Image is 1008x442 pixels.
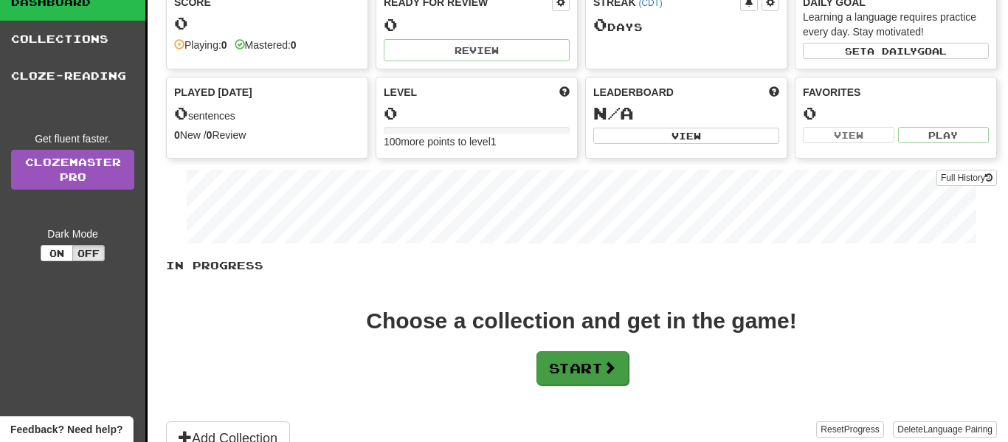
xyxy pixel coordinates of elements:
[166,258,997,273] p: In Progress
[803,127,894,143] button: View
[41,245,73,261] button: On
[384,39,570,61] button: Review
[893,421,997,438] button: DeleteLanguage Pairing
[174,104,360,123] div: sentences
[72,245,105,261] button: Off
[803,104,989,122] div: 0
[384,15,570,34] div: 0
[174,85,252,100] span: Played [DATE]
[923,424,993,435] span: Language Pairing
[803,85,989,100] div: Favorites
[11,131,134,146] div: Get fluent faster.
[867,46,917,56] span: a daily
[593,14,607,35] span: 0
[384,134,570,149] div: 100 more points to level 1
[593,128,779,144] button: View
[174,38,227,52] div: Playing:
[593,85,674,100] span: Leaderboard
[174,128,360,142] div: New / Review
[366,310,796,332] div: Choose a collection and get in the game!
[235,38,297,52] div: Mastered:
[593,15,779,35] div: Day s
[769,85,779,100] span: This week in points, UTC
[384,104,570,122] div: 0
[803,10,989,39] div: Learning a language requires practice every day. Stay motivated!
[536,351,629,385] button: Start
[11,227,134,241] div: Dark Mode
[221,39,227,51] strong: 0
[11,150,134,190] a: ClozemasterPro
[384,85,417,100] span: Level
[898,127,990,143] button: Play
[174,14,360,32] div: 0
[291,39,297,51] strong: 0
[174,103,188,123] span: 0
[174,129,180,141] strong: 0
[10,422,122,437] span: Open feedback widget
[207,129,213,141] strong: 0
[816,421,883,438] button: ResetProgress
[803,43,989,59] button: Seta dailygoal
[844,424,880,435] span: Progress
[593,103,634,123] span: N/A
[936,170,997,186] button: Full History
